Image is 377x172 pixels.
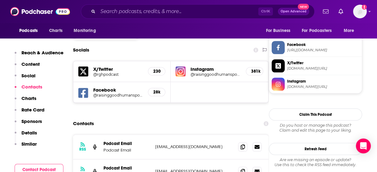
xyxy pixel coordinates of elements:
[278,8,309,15] button: Open AdvancedNew
[344,26,354,35] span: More
[287,60,359,66] span: X/Twitter
[93,72,143,77] a: @rghpodcast
[287,84,359,89] span: instagram.com/raisinggoodhumanspodcast
[362,5,367,10] svg: Add a profile image
[103,141,150,146] p: Podcast Email
[356,138,371,153] div: Open Intercom Messenger
[353,5,367,18] span: Logged in as PenguinYoungReaders
[93,87,143,93] h5: Facebook
[269,108,362,120] button: Claim This Podcast
[21,84,42,90] p: Contacts
[269,123,362,133] div: Claim and edit this page to your liking.
[15,95,36,107] button: Charts
[287,42,359,48] span: Facebook
[98,7,258,16] input: Search podcasts, credits, & more...
[191,72,241,77] a: @raisinggoodhumanspodcast
[19,26,38,35] span: Podcasts
[339,25,362,37] button: open menu
[261,25,298,37] button: open menu
[287,48,359,52] span: https://www.facebook.com/raisinggoodhumanspodcast
[15,50,63,61] button: Reach & Audience
[353,5,367,18] button: Show profile menu
[103,147,150,153] p: Podcast Email
[15,25,46,37] button: open menu
[73,118,94,129] h2: Contacts
[155,144,233,149] p: [EMAIL_ADDRESS][DOMAIN_NAME]
[353,5,367,18] img: User Profile
[251,69,258,74] h5: 381k
[15,73,35,84] button: Social
[15,118,42,130] button: Sponsors
[287,66,359,71] span: twitter.com/rghpodcast
[269,123,362,128] span: Do you host or manage this podcast?
[21,107,44,113] p: Rate Card
[15,130,37,141] button: Details
[15,107,44,118] button: Rate Card
[272,78,359,91] a: Instagram[DOMAIN_NAME][URL]
[258,7,273,16] span: Ctrl K
[153,69,160,74] h5: 230
[10,6,70,17] img: Podchaser - Follow, Share and Rate Podcasts
[103,165,150,171] p: Podcast Email
[93,93,143,97] a: @raisinggoodhumanspodcast
[287,79,359,84] span: Instagram
[21,130,37,136] p: Details
[79,147,86,152] h3: RSS
[320,6,331,17] a: Show notifications dropdown
[45,25,66,37] a: Charts
[266,26,290,35] span: For Business
[302,26,332,35] span: For Podcasters
[93,66,143,72] h5: X/Twitter
[15,141,37,152] button: Similar
[74,26,96,35] span: Monitoring
[21,61,40,67] p: Content
[281,10,306,13] span: Open Advanced
[298,4,309,10] span: New
[49,26,62,35] span: Charts
[21,73,35,79] p: Social
[73,44,89,56] h2: Socials
[336,6,346,17] a: Show notifications dropdown
[21,95,36,101] p: Charts
[298,25,341,37] button: open menu
[15,61,40,73] button: Content
[269,143,362,155] button: Refresh Feed
[21,141,37,147] p: Similar
[272,59,359,72] a: X/Twitter[DOMAIN_NAME][URL]
[176,66,186,76] img: iconImage
[153,89,160,95] h5: 28k
[81,4,315,19] div: Search podcasts, credits, & more...
[69,25,104,37] button: open menu
[269,157,362,167] div: Are we missing an episode or update? Use this to check the RSS feed immediately.
[15,84,42,95] button: Contacts
[21,118,42,124] p: Sponsors
[272,41,359,54] a: Facebook[URL][DOMAIN_NAME]
[191,66,241,72] h5: Instagram
[21,50,63,56] p: Reach & Audience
